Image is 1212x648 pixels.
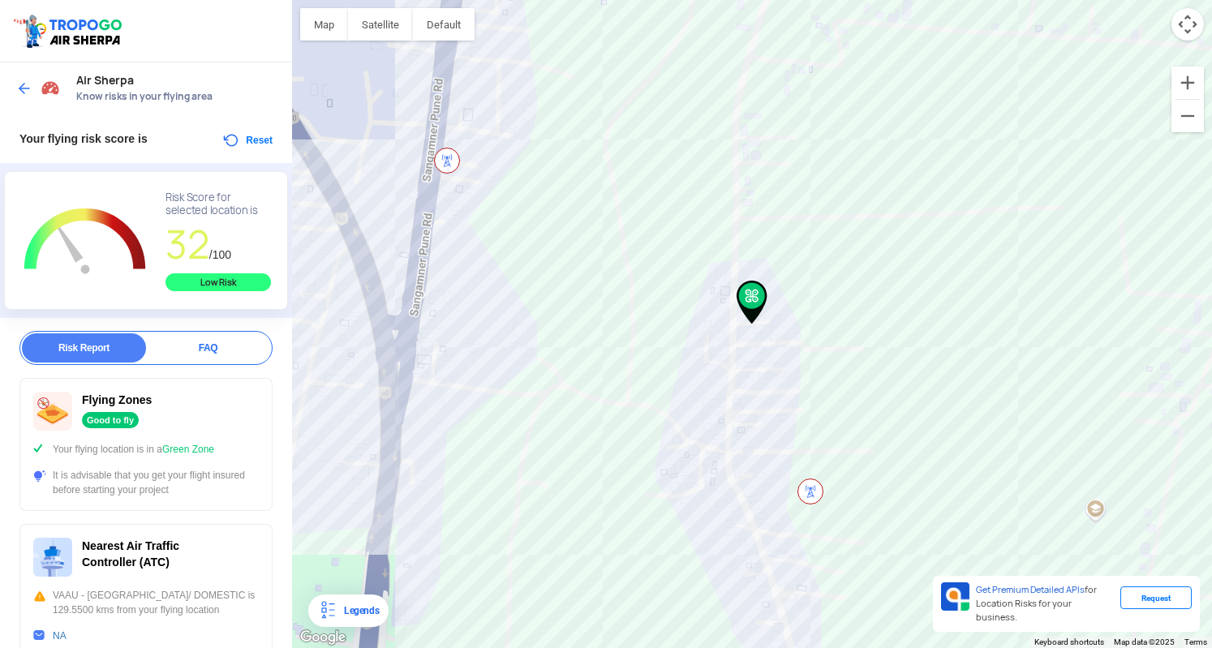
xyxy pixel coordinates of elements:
[1171,8,1204,41] button: Map camera controls
[33,588,259,617] div: VAAU - [GEOGRAPHIC_DATA]/ DOMESTIC is 129.5500 kms from your flying location
[165,273,271,291] div: Low Risk
[1184,637,1207,646] a: Terms
[296,627,350,648] a: Open this area in Google Maps (opens a new window)
[33,538,72,577] img: ic_atc.svg
[969,582,1120,625] div: for Location Risks for your business.
[82,393,152,406] span: Flying Zones
[22,333,146,363] div: Risk Report
[1034,637,1104,648] button: Keyboard shortcuts
[17,191,153,293] g: Chart
[41,78,60,97] img: Risk Scores
[221,131,273,150] button: Reset
[162,444,214,455] span: Green Zone
[337,601,379,620] div: Legends
[941,582,969,611] img: Premium APIs
[16,80,32,97] img: ic_arrow_back_blue.svg
[33,468,259,497] div: It is advisable that you get your flight insured before starting your project
[33,442,259,457] div: Your flying location is in a
[1171,67,1204,99] button: Zoom in
[12,12,127,49] img: ic_tgdronemaps.svg
[146,333,270,363] div: FAQ
[318,601,337,620] img: Legends
[348,8,413,41] button: Show satellite imagery
[300,8,348,41] button: Show street map
[976,584,1085,595] span: Get Premium Detailed APIs
[82,539,179,569] span: Nearest Air Traffic Controller (ATC)
[76,74,276,87] span: Air Sherpa
[1114,637,1175,646] span: Map data ©2025
[76,90,276,103] span: Know risks in your flying area
[1120,586,1192,609] div: Request
[53,630,67,642] a: NA
[82,412,139,428] div: Good to fly
[1171,100,1204,132] button: Zoom out
[165,191,271,217] div: Risk Score for selected location is
[165,219,209,270] span: 32
[209,248,231,261] span: /100
[296,627,350,648] img: Google
[19,132,148,145] span: Your flying risk score is
[33,392,72,431] img: ic_nofly.svg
